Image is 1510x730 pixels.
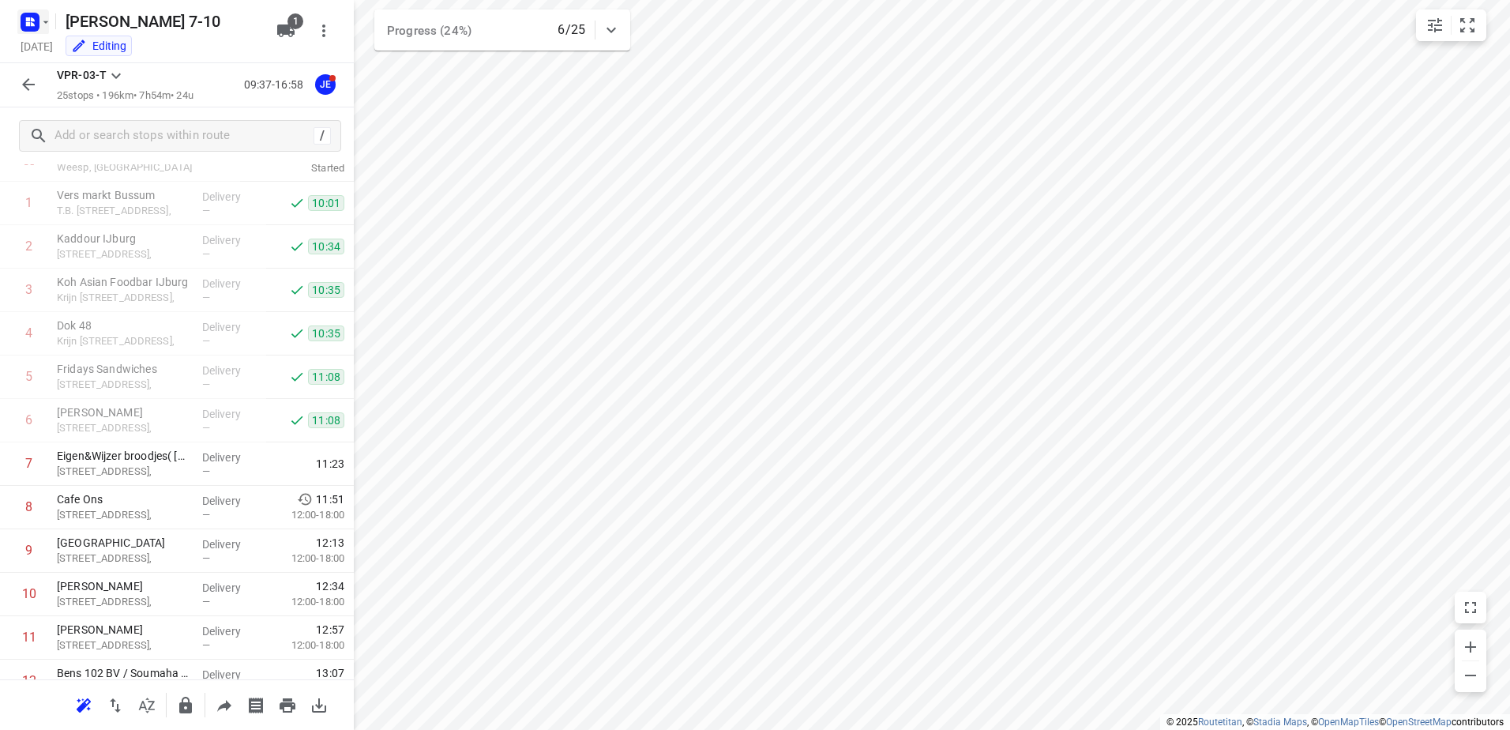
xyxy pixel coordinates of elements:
span: 10:01 [308,195,344,211]
svg: Done [289,239,305,254]
button: Fit zoom [1452,9,1483,41]
span: — [202,465,210,477]
p: Delivery [202,406,261,422]
div: Progress (24%)6/25 [374,9,630,51]
p: 12:00-18:00 [266,551,344,566]
svg: Done [289,412,305,428]
span: — [202,248,210,260]
p: Bens 102 BV / Soumaha Cheddi [57,665,190,681]
p: 12:00-18:00 [266,507,344,523]
span: Sort by time window [131,697,163,712]
div: 9 [25,543,32,558]
span: — [202,552,210,564]
span: 12:57 [316,622,344,638]
span: 11:51 [316,491,344,507]
p: Delivery [202,232,261,248]
div: 3 [25,282,32,297]
svg: Done [289,325,305,341]
span: 13:07 [316,665,344,681]
p: Kaddour IJburg [57,231,190,246]
span: 1 [287,13,303,29]
p: Delivery [202,450,261,465]
span: — [202,335,210,347]
div: 2 [25,239,32,254]
span: Download route [303,697,335,712]
p: [PERSON_NAME] [57,578,190,594]
div: JE [315,74,336,95]
p: [STREET_ADDRESS], [57,420,190,436]
span: 10:35 [308,325,344,341]
p: [STREET_ADDRESS], [57,594,190,610]
p: Started [240,160,344,176]
span: Progress (24%) [387,24,471,38]
span: 12:13 [316,535,344,551]
p: 12:00-18:00 [266,638,344,653]
p: Krijn [STREET_ADDRESS], [57,290,190,306]
p: Krijn [STREET_ADDRESS], [57,333,190,349]
h5: Rename [59,9,264,34]
p: Weesp, [GEOGRAPHIC_DATA] [57,160,221,175]
svg: Early [297,491,313,507]
svg: Done [289,282,305,298]
p: Delivery [202,536,261,552]
h5: Project date [14,37,59,55]
div: 4 [25,325,32,341]
p: Vers markt Bussum [57,187,190,203]
span: — [202,639,210,651]
span: 10:35 [308,282,344,298]
p: Cafe Ons [57,491,190,507]
input: Add or search stops within route [54,124,314,149]
div: 6 [25,412,32,427]
p: Delivery [202,623,261,639]
li: © 2025 , © , © © contributors [1166,717,1504,728]
p: Delivery [202,493,261,509]
p: T.B. [STREET_ADDRESS], [57,203,190,219]
p: [STREET_ADDRESS], [57,551,190,566]
a: Routetitan [1198,717,1242,728]
span: — [202,509,210,521]
span: — [202,596,210,608]
div: 11 [22,630,36,645]
a: Stadia Maps [1253,717,1307,728]
p: [STREET_ADDRESS], [57,246,190,262]
span: Reoptimize route [68,697,100,712]
div: 7 [25,456,32,471]
button: Map settings [1419,9,1451,41]
p: 12:00-18:00 [266,594,344,610]
p: 6/25 [558,21,585,40]
p: Delivery [202,667,261,683]
span: 12:34 [316,578,344,594]
span: — [202,422,210,434]
p: [PERSON_NAME] [57,405,190,420]
span: 11:08 [308,369,344,385]
span: — [202,292,210,303]
svg: Done [289,195,305,211]
span: Share route [208,697,240,712]
div: 10 [22,586,36,601]
span: — [202,205,210,216]
button: JE [310,69,341,100]
div: / [314,127,331,145]
span: 11:23 [316,456,344,472]
p: 25 stops • 196km • 7h54m • 24u [57,88,193,103]
span: 11:08 [308,412,344,428]
div: 1 [25,195,32,210]
p: Delivery [202,319,261,335]
button: 1 [270,15,302,47]
p: Delivery [202,363,261,378]
p: Delivery [202,580,261,596]
p: Delivery [202,276,261,292]
span: Print shipping labels [240,697,272,712]
p: VPR-03-T [57,67,107,84]
div: 5 [25,369,32,384]
button: More [308,15,340,47]
button: Lock route [170,690,201,721]
p: [PERSON_NAME] [57,622,190,638]
span: Print route [272,697,303,712]
div: 12 [22,673,36,688]
div: 8 [25,499,32,514]
p: 09:37-16:58 [244,77,310,93]
p: [STREET_ADDRESS], [57,638,190,653]
p: Koh Asian Foodbar IJburg [57,274,190,290]
span: — [202,378,210,390]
